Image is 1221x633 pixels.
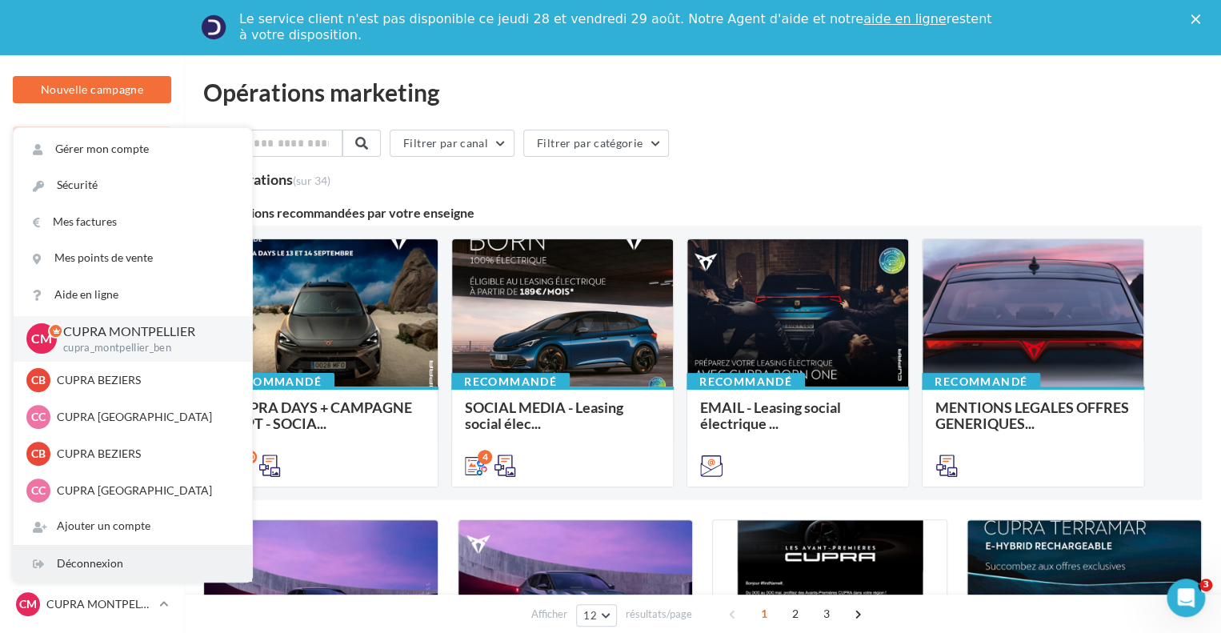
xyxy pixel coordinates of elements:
a: aide en ligne [863,11,946,26]
button: 12 [576,604,617,627]
span: EMAIL - Leasing social électrique ... [700,399,841,432]
a: Gérer mon compte [14,131,252,167]
button: Nouvelle campagne [13,76,171,103]
img: Profile image for Service-Client [201,14,226,40]
span: CC [31,409,46,425]
span: CM [19,596,37,612]
a: Calendrier [10,367,174,400]
button: Filtrer par canal [390,130,514,157]
span: CUPRA DAYS + CAMPAGNE SEPT - SOCIA... [230,399,412,432]
a: Campagnes [10,247,174,281]
div: Ajouter un compte [14,508,252,544]
span: 2 [783,601,808,627]
a: Aide en ligne [14,277,252,313]
div: Recommandé [687,373,805,391]
iframe: Intercom live chat [1167,579,1205,617]
span: MENTIONS LEGALES OFFRES GENERIQUES... [935,399,1129,432]
span: CB [31,446,46,462]
div: Déconnexion [14,546,252,582]
div: Opérations marketing [203,80,1202,104]
p: CUPRA BEZIERS [57,446,233,462]
span: résultats/page [626,607,692,622]
p: CUPRA [GEOGRAPHIC_DATA] [57,409,233,425]
a: Mes points de vente [14,240,252,276]
span: 1 [751,601,777,627]
div: Recommandé [216,373,334,391]
span: Afficher [531,607,567,622]
p: CUPRA BEZIERS [57,372,233,388]
a: Sécurité [14,167,252,203]
a: Médiathèque [10,327,174,360]
a: Mes factures [14,204,252,240]
a: Boîte de réception5 [10,166,174,201]
a: PLV et print personnalisable [10,407,174,454]
button: Filtrer par catégorie [523,130,669,157]
span: (sur 34) [293,174,330,187]
a: Campagnes DataOnDemand [10,459,174,507]
div: 4 opérations recommandées par votre enseigne [203,206,1202,219]
a: Visibilité en ligne [10,207,174,241]
p: CUPRA MONTPELLIER [63,323,226,341]
span: SOCIAL MEDIA - Leasing social élec... [465,399,623,432]
a: Opérations [10,126,174,160]
span: 3 [814,601,839,627]
span: CC [31,483,46,499]
span: CM [31,330,52,348]
p: cupra_montpellier_ben [63,341,226,355]
div: Le service client n'est pas disponible ce jeudi 28 et vendredi 29 août. Notre Agent d'aide et not... [239,11,995,43]
span: 12 [583,609,597,622]
p: CUPRA [GEOGRAPHIC_DATA] [57,483,233,499]
div: Fermer [1191,14,1207,24]
div: Recommandé [451,373,570,391]
p: CUPRA MONTPELLIER [46,596,153,612]
div: Recommandé [922,373,1040,391]
a: Contacts [10,287,174,321]
a: CM CUPRA MONTPELLIER [13,589,171,619]
span: 3 [1199,579,1212,591]
div: 33 [203,170,330,187]
div: opérations [224,172,330,186]
div: 4 [478,450,492,464]
span: CB [31,372,46,388]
